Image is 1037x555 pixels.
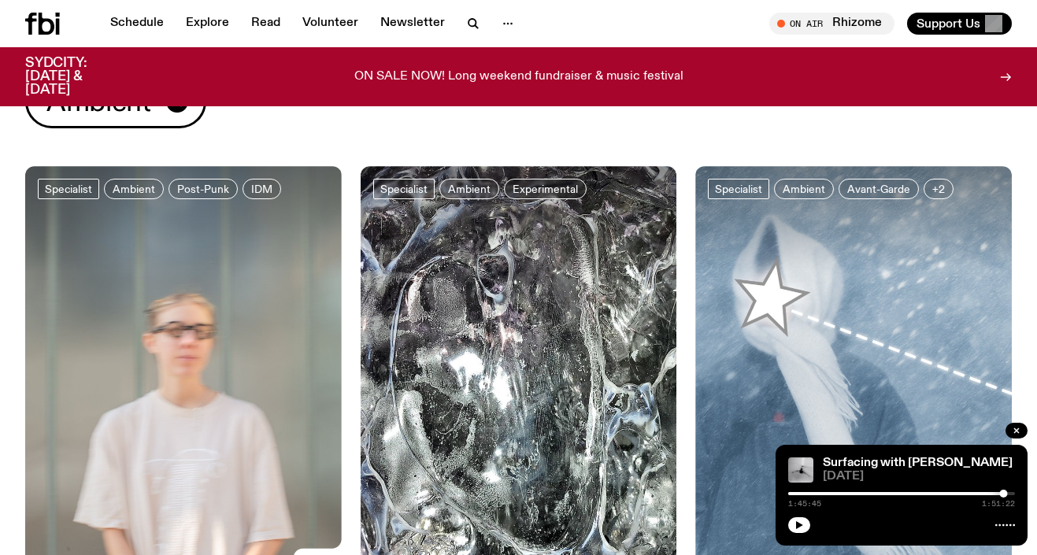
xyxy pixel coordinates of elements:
[917,17,980,31] span: Support Us
[907,13,1012,35] button: Support Us
[251,183,272,194] span: IDM
[708,179,769,199] a: Specialist
[354,70,683,84] p: ON SALE NOW! Long weekend fundraiser & music festival
[101,13,173,35] a: Schedule
[25,57,126,97] h3: SYDCITY: [DATE] & [DATE]
[513,183,578,194] span: Experimental
[783,183,825,194] span: Ambient
[113,183,155,194] span: Ambient
[176,13,239,35] a: Explore
[847,183,910,194] span: Avant-Garde
[439,179,499,199] a: Ambient
[932,183,945,194] span: +2
[373,179,435,199] a: Specialist
[924,179,954,199] button: +2
[504,179,587,199] a: Experimental
[293,13,368,35] a: Volunteer
[380,183,428,194] span: Specialist
[823,457,1013,469] a: Surfacing with [PERSON_NAME]
[769,13,894,35] button: On AirRhizome
[243,179,281,199] a: IDM
[982,500,1015,508] span: 1:51:22
[788,500,821,508] span: 1:45:45
[45,183,92,194] span: Specialist
[823,471,1015,483] span: [DATE]
[38,179,99,199] a: Specialist
[715,183,762,194] span: Specialist
[774,179,834,199] a: Ambient
[177,183,229,194] span: Post-Punk
[169,179,238,199] a: Post-Punk
[839,179,919,199] a: Avant-Garde
[104,179,164,199] a: Ambient
[448,183,491,194] span: Ambient
[371,13,454,35] a: Newsletter
[242,13,290,35] a: Read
